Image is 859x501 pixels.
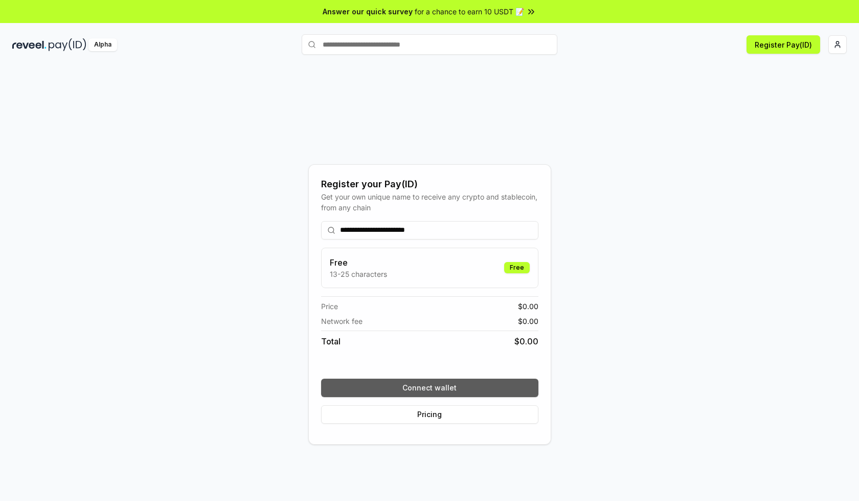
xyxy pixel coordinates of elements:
span: Total [321,335,341,347]
div: Alpha [88,38,117,51]
span: $ 0.00 [518,316,538,326]
span: Price [321,301,338,312]
span: Answer our quick survey [323,6,413,17]
button: Connect wallet [321,379,538,397]
img: reveel_dark [12,38,47,51]
div: Free [504,262,530,273]
div: Register your Pay(ID) [321,177,538,191]
span: Network fee [321,316,363,326]
h3: Free [330,256,387,269]
button: Pricing [321,405,538,424]
button: Register Pay(ID) [747,35,820,54]
span: for a chance to earn 10 USDT 📝 [415,6,524,17]
span: $ 0.00 [514,335,538,347]
img: pay_id [49,38,86,51]
div: Get your own unique name to receive any crypto and stablecoin, from any chain [321,191,538,213]
p: 13-25 characters [330,269,387,279]
span: $ 0.00 [518,301,538,312]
